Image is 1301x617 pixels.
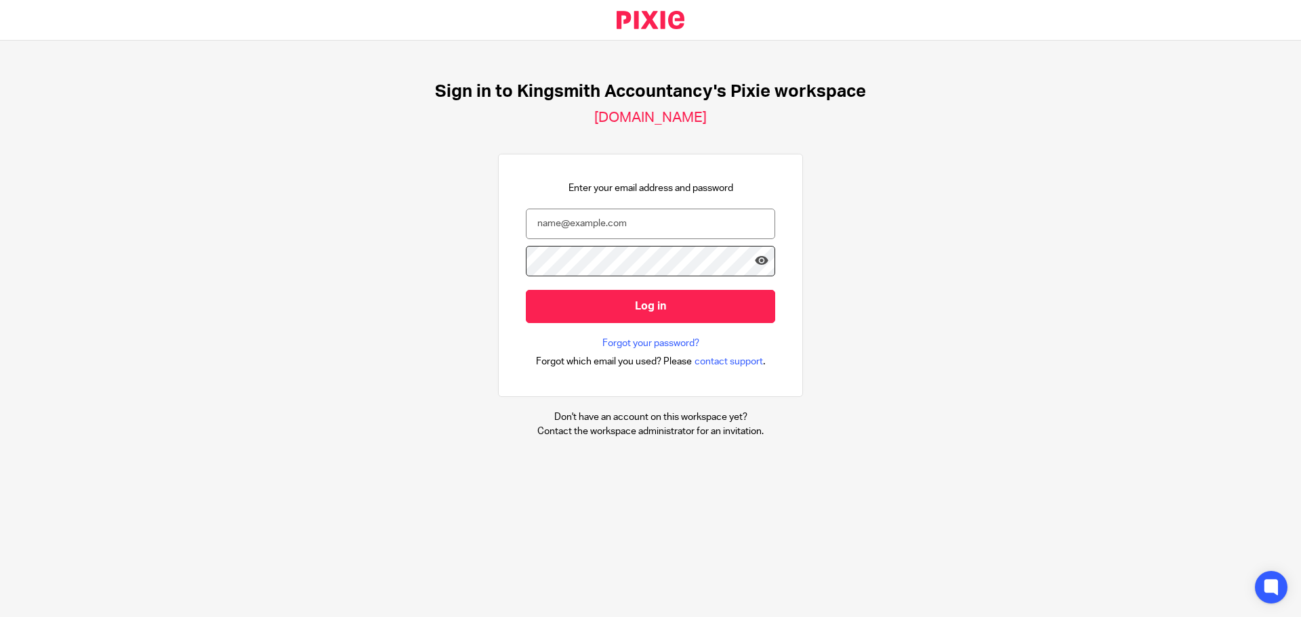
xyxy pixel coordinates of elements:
[537,425,764,438] p: Contact the workspace administrator for an invitation.
[536,354,766,369] div: .
[695,355,763,368] span: contact support
[569,182,733,195] p: Enter your email address and password
[536,355,692,368] span: Forgot which email you used? Please
[602,337,699,350] a: Forgot your password?
[594,109,707,127] h2: [DOMAIN_NAME]
[537,410,764,424] p: Don't have an account on this workspace yet?
[526,290,775,323] input: Log in
[526,209,775,239] input: name@example.com
[435,81,866,102] h1: Sign in to Kingsmith Accountancy's Pixie workspace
